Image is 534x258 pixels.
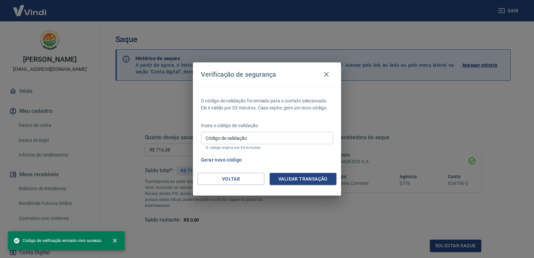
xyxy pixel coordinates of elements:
[206,146,328,150] p: O código expira em 03 minutos.
[201,97,333,111] p: O código de validação foi enviado para o contato selecionado. Ele é válido por 03 minutos. Caso e...
[270,173,336,185] button: Validar transação
[201,122,333,129] p: Insira o código de validação
[13,237,102,244] span: Código de verificação enviado com sucesso.
[198,154,245,166] button: Gerar novo código
[201,70,276,78] h4: Verificação de segurança
[107,233,122,248] button: close
[198,173,264,185] button: Voltar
